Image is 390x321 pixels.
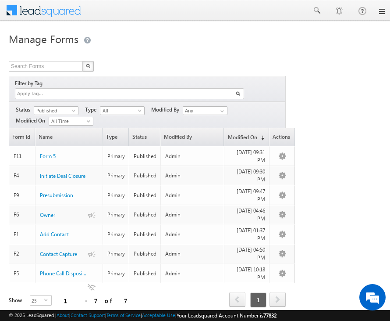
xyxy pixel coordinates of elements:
div: Published [134,270,156,278]
span: Modified On [16,117,49,125]
img: Search [236,91,240,96]
span: Type [103,128,128,146]
a: Acceptable Use [142,312,175,318]
div: Admin [165,211,220,219]
span: 1 [250,292,266,307]
span: Owner [40,212,55,218]
span: (sorted descending) [257,134,264,141]
div: Published [134,191,156,199]
div: F5 [14,270,31,278]
a: Owner [40,211,55,219]
div: Primary [107,270,125,278]
span: Contact Capture [40,251,77,257]
div: F9 [14,191,31,199]
a: prev [229,293,245,307]
span: 77832 [263,312,277,319]
a: All [100,106,145,115]
span: All Time [49,117,91,125]
div: Primary [107,191,125,199]
div: [DATE] 04:46 PM [229,207,265,223]
div: Primary [107,172,125,180]
a: next [269,293,286,307]
div: Primary [107,152,125,160]
span: Initiate Deal Closure [40,173,85,179]
div: Primary [107,211,125,219]
span: Type [85,106,100,114]
a: Contact Capture [40,250,77,258]
a: Contact Support [71,312,105,318]
span: Presubmission [40,192,73,198]
span: Modified By [151,106,183,114]
div: [DATE] 09:31 PM [229,148,265,164]
div: F6 [14,211,31,219]
span: Status [129,128,160,146]
input: Apply Tag... [16,90,68,97]
a: Published [34,106,78,115]
div: Published [134,231,156,238]
a: Modified By [161,128,224,146]
span: Your Leadsquared Account Number is [177,312,277,319]
div: 1 - 7 of 7 [64,296,128,306]
a: Add Contact [40,231,69,238]
div: F1 [14,231,31,238]
a: Modified On(sorted descending) [224,128,268,146]
div: Admin [165,172,220,180]
a: All Time [49,117,93,126]
div: Published [134,211,156,219]
div: Admin [165,231,220,238]
div: F4 [14,172,31,180]
span: Manage Forms [9,32,78,46]
a: Phone Call Disposition [40,270,87,278]
img: Search [86,64,90,68]
span: 25 [30,296,44,305]
div: [DATE] 01:37 PM [229,227,265,242]
a: Form Id [9,128,35,146]
div: [DATE] 10:18 PM [229,266,265,281]
a: Presubmission [40,191,73,199]
a: Form 5 [40,152,56,160]
div: Published [134,172,156,180]
div: F2 [14,250,31,258]
div: [DATE] 09:47 PM [229,188,265,203]
div: Primary [107,231,125,238]
span: Actions [269,128,294,146]
div: Admin [165,152,220,160]
div: [DATE] 09:30 PM [229,168,265,184]
a: Initiate Deal Closure [40,172,85,180]
div: Admin [165,191,220,199]
div: Published [134,250,156,258]
span: Status [16,106,34,114]
div: Show [9,296,23,304]
a: Terms of Service [106,312,141,318]
span: Published [34,107,76,115]
span: Phone Call Disposition [40,270,92,277]
span: Add Contact [40,231,69,238]
div: Primary [107,250,125,258]
div: [DATE] 04:50 PM [229,246,265,262]
a: Name [35,128,102,146]
span: Form 5 [40,153,56,159]
span: select [44,298,51,302]
div: Filter by Tag [15,79,46,88]
span: All [100,107,142,115]
div: Admin [165,250,220,258]
span: © 2025 LeadSquared | | | | | [9,311,277,320]
input: Type to Search [183,106,227,115]
a: About [57,312,69,318]
div: F11 [14,152,31,160]
div: Admin [165,270,220,278]
div: Published [134,152,156,160]
a: Show All Items [216,107,227,115]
